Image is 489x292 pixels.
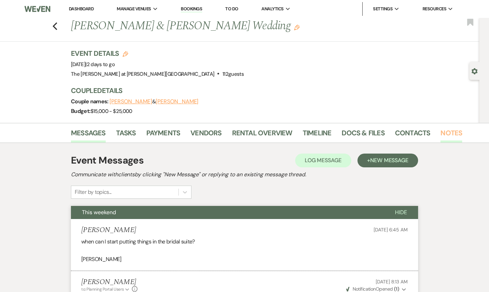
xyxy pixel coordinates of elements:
[295,154,351,167] button: Log Message
[181,6,202,12] a: Bookings
[71,153,144,168] h1: Event Messages
[110,98,198,105] span: &
[71,206,384,219] button: This weekend
[346,286,399,292] span: Opened
[110,99,152,104] button: [PERSON_NAME]
[81,226,136,234] h5: [PERSON_NAME]
[117,6,151,12] span: Manage Venues
[303,127,332,143] a: Timeline
[71,49,244,58] h3: Event Details
[71,107,91,115] span: Budget:
[81,286,124,292] span: to: Planning Portal Users
[222,71,244,77] span: 112 guests
[87,61,115,68] span: 2 days to go
[395,127,430,143] a: Contacts
[190,127,221,143] a: Vendors
[85,61,115,68] span: |
[352,286,375,292] span: Notification
[373,6,393,12] span: Settings
[71,127,106,143] a: Messages
[376,279,408,285] span: [DATE] 8:13 AM
[71,86,457,95] h3: Couple Details
[69,6,94,12] a: Dashboard
[423,6,446,12] span: Resources
[116,127,136,143] a: Tasks
[71,61,115,68] span: [DATE]
[357,154,418,167] button: +New Message
[71,170,418,179] h2: Communicate with clients by clicking "New Message" or replying to an existing message thread.
[71,18,379,34] h1: [PERSON_NAME] & [PERSON_NAME] Wedding
[261,6,283,12] span: Analytics
[232,127,292,143] a: Rental Overview
[374,227,408,233] span: [DATE] 6:45 AM
[225,6,238,12] a: To Do
[81,278,137,286] h5: [PERSON_NAME]
[156,99,198,104] button: [PERSON_NAME]
[305,157,342,164] span: Log Message
[71,98,110,105] span: Couple names:
[370,157,408,164] span: New Message
[384,206,418,219] button: Hide
[471,67,478,74] button: Open lead details
[342,127,384,143] a: Docs & Files
[81,255,408,264] p: [PERSON_NAME]
[75,188,112,196] div: Filter by topics...
[91,108,132,115] span: $15,000 - $25,000
[394,286,399,292] strong: ( 1 )
[395,209,407,216] span: Hide
[81,237,408,246] p: when can I start putting things in the bridal suite?
[440,127,462,143] a: Notes
[294,24,300,30] button: Edit
[24,2,50,16] img: Weven Logo
[71,71,214,77] span: The [PERSON_NAME] at [PERSON_NAME][GEOGRAPHIC_DATA]
[82,209,116,216] span: This weekend
[146,127,180,143] a: Payments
